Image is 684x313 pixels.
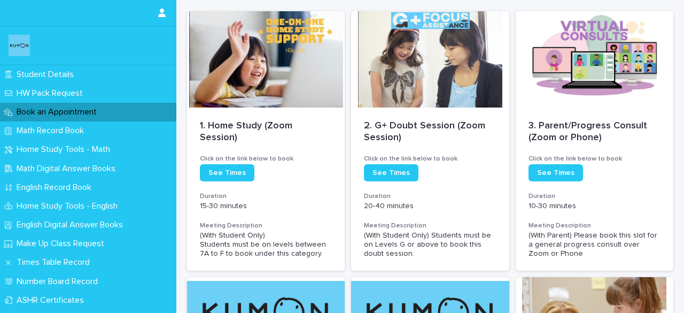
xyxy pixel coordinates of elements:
p: Times Table Record [12,257,98,268]
p: 2. G+ Doubt Session (Zoom Session) [364,120,496,143]
a: 1. Home Study (Zoom Session)Click on the link below to bookSee TimesDuration15-30 minutesMeeting ... [187,11,345,271]
p: Student Details [12,70,82,80]
p: 20-40 minutes [364,202,496,211]
h3: Click on the link below to book [528,155,660,163]
img: o6XkwfS7S2qhyeB9lxyF [9,35,30,56]
span: (With Student Only) Students must be on Levels G or above to book this doubt session. [364,232,493,257]
a: See Times [200,164,254,181]
h3: Duration [200,192,332,201]
h3: Click on the link below to book [200,155,332,163]
p: Math Record Book [12,126,92,136]
span: (With Parent) Please book this slot for a general progress consult over Zoom or Phone [528,232,659,257]
p: Number Board Record [12,277,106,287]
p: ASHR Certificates [12,295,92,306]
p: HW Pack Request [12,88,91,98]
p: Math Digital Answer Books [12,164,124,174]
a: 2. G+ Doubt Session (Zoom Session)Click on the link below to bookSee TimesDuration20-40 minutesMe... [351,11,509,271]
p: Home Study Tools - English [12,201,126,211]
h3: Duration [364,192,496,201]
h3: Meeting Description [200,222,332,230]
h3: Click on the link below to book [364,155,496,163]
span: See Times [208,169,246,177]
p: English Digital Answer Books [12,220,131,230]
p: English Record Book [12,182,100,193]
a: 3. Parent/Progress Consult (Zoom or Phone)Click on the link below to bookSee TimesDuration10-30 m... [516,11,673,271]
p: Make Up Class Request [12,239,113,249]
h3: Meeting Description [528,222,660,230]
p: 3. Parent/Progress Consult (Zoom or Phone) [528,120,660,143]
p: 1. Home Study (Zoom Session) [200,120,332,143]
span: (With Student Only) Students must be on levels between 7A to F to book under this category. [200,232,328,257]
a: See Times [364,164,418,181]
p: Book an Appointment [12,107,105,117]
p: Home Study Tools - Math [12,144,119,155]
h3: Duration [528,192,660,201]
p: 10-30 minutes [528,202,660,211]
span: See Times [537,169,574,177]
h3: Meeting Description [364,222,496,230]
a: See Times [528,164,583,181]
span: See Times [372,169,410,177]
p: 15-30 minutes [200,202,332,211]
